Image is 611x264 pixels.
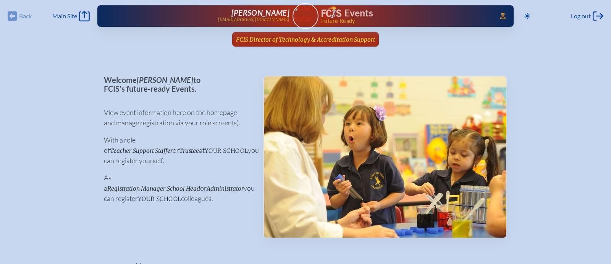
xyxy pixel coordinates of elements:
[205,147,248,154] span: your school
[137,75,193,84] span: [PERSON_NAME]
[104,135,251,166] p: With a role of , or at you can register yourself.
[138,195,181,202] span: your school
[110,147,131,154] span: Teacher
[52,12,77,20] span: Main Site
[167,185,200,192] span: School Head
[218,17,289,22] p: [EMAIL_ADDRESS][DOMAIN_NAME]
[231,8,289,17] span: [PERSON_NAME]
[104,76,251,93] p: Welcome to FCIS’s future-ready Events.
[52,11,90,21] a: Main Site
[207,185,244,192] span: Administrator
[322,6,489,24] div: FCIS Events — Future ready
[264,76,506,238] img: Events
[104,107,251,128] p: View event information here on the homepage and manage registration via your role screen(s).
[236,36,375,43] span: FCIS Director of Technology & Accreditation Support
[571,12,591,20] span: Log out
[233,32,378,47] a: FCIS Director of Technology & Accreditation Support
[321,18,489,24] span: Future Ready
[122,8,289,24] a: [PERSON_NAME][EMAIL_ADDRESS][DOMAIN_NAME]
[133,147,173,154] span: Support Staffer
[289,3,322,23] img: User Avatar
[104,173,251,204] p: As a , or you can register colleagues.
[179,147,199,154] span: Trustee
[293,3,318,29] a: User Avatar
[107,185,165,192] span: Registration Manager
